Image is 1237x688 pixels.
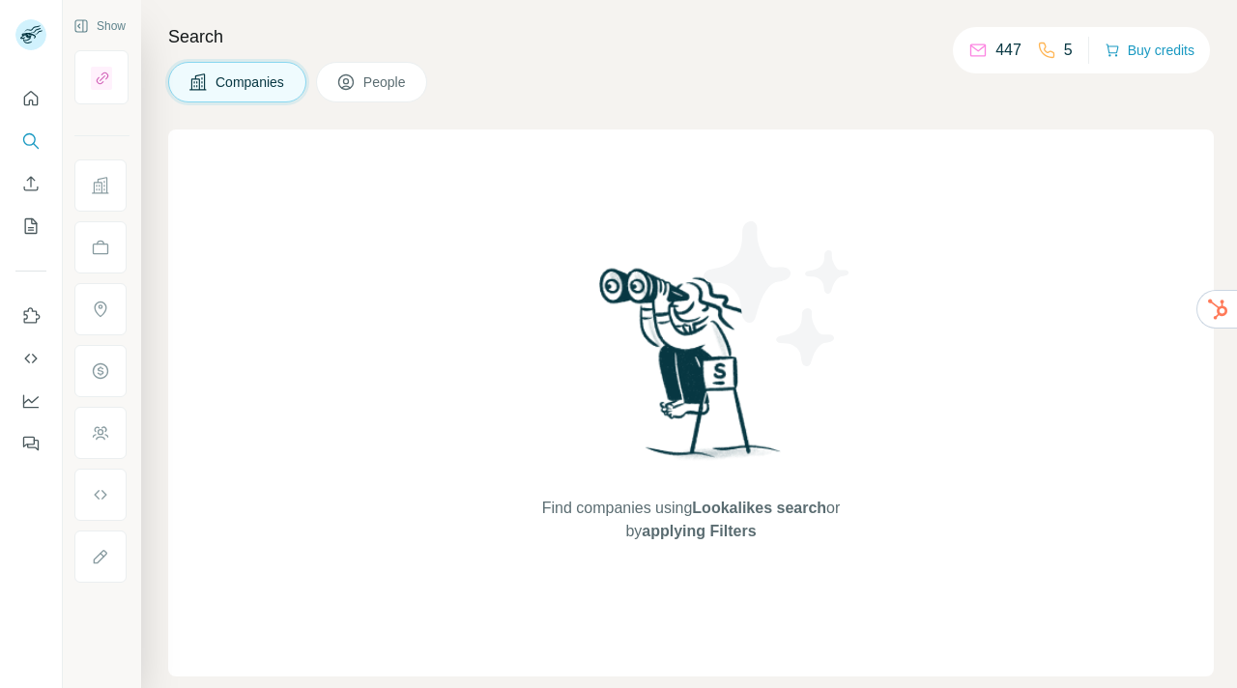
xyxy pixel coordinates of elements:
img: Surfe Illustration - Stars [691,207,865,381]
span: applying Filters [642,523,756,539]
button: Enrich CSV [15,166,46,201]
p: 5 [1064,39,1073,62]
img: Surfe Illustration - Woman searching with binoculars [590,263,791,478]
button: Search [15,124,46,158]
button: Dashboard [15,384,46,418]
span: People [363,72,408,92]
h4: Search [168,23,1214,50]
span: Lookalikes search [692,500,826,516]
p: 447 [995,39,1021,62]
button: Quick start [15,81,46,116]
span: Find companies using or by [536,497,846,543]
button: Feedback [15,426,46,461]
button: Buy credits [1105,37,1194,64]
button: Use Surfe API [15,341,46,376]
button: Use Surfe on LinkedIn [15,299,46,333]
span: Companies [216,72,286,92]
button: Show [60,12,139,41]
button: My lists [15,209,46,244]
